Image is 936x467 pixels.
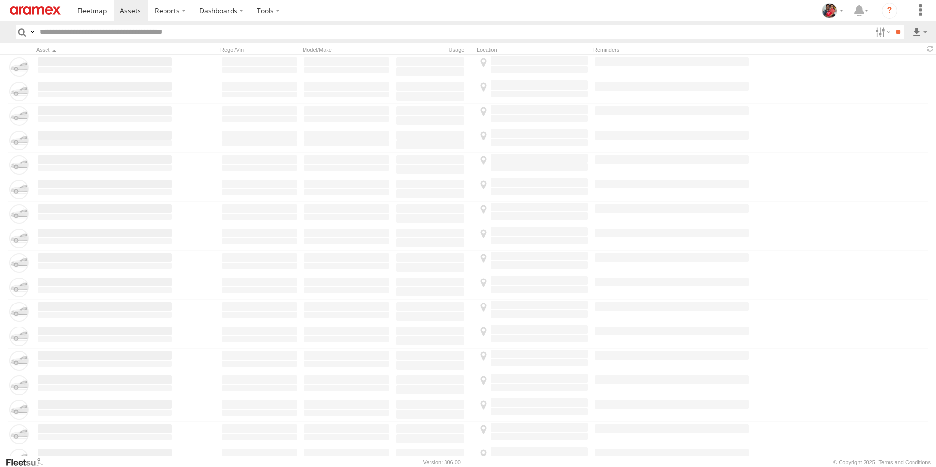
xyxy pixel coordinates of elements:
div: Version: 306.00 [423,459,461,465]
div: Click to Sort [36,47,173,53]
img: aramex-logo.svg [10,6,61,15]
div: Reminders [593,47,750,53]
i: ? [882,3,897,19]
a: Visit our Website [5,457,50,467]
div: Location [477,47,589,53]
div: Usage [395,47,473,53]
span: Refresh [924,44,936,53]
label: Search Filter Options [871,25,892,39]
a: Terms and Conditions [879,459,931,465]
label: Search Query [28,25,36,39]
label: Export results as... [912,25,928,39]
div: Moncy Varghese [819,3,847,18]
div: Model/Make [303,47,391,53]
div: © Copyright 2025 - [833,459,931,465]
div: Rego./Vin [220,47,299,53]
